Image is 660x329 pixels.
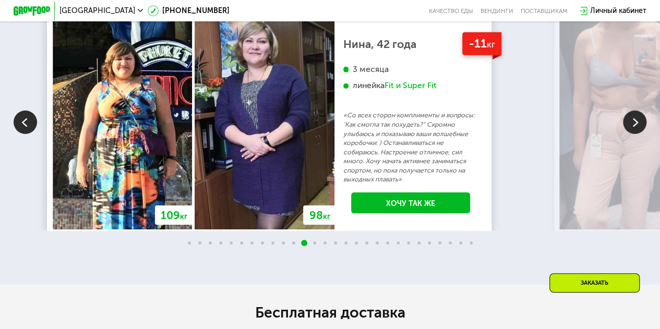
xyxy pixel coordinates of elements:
span: кг [486,39,495,50]
div: -11 [462,32,501,55]
img: Slide right [623,111,646,134]
div: 98 [303,205,336,225]
a: Хочу так же [351,192,470,213]
h2: Бесплатная доставка [74,303,587,322]
div: Заказать [549,273,640,293]
div: Fit и Super Fit [384,80,436,91]
a: [PHONE_NUMBER] [148,5,230,16]
p: «Со всех сторон комплименты и вопросы: 'Как смогла так похудеть?” Скромно улыбаюсь и показываю ва... [343,111,478,184]
a: Качество еды [429,7,473,15]
div: 3 месяца [343,64,478,75]
div: поставщикам [521,7,568,15]
div: линейка [343,80,478,91]
span: кг [180,212,187,221]
a: Вендинги [481,7,513,15]
div: 109 [155,205,194,225]
span: [GEOGRAPHIC_DATA] [59,7,135,15]
div: Личный кабинет [590,5,646,16]
img: Slide left [14,111,37,134]
div: Нина, 42 года [343,40,478,48]
span: кг [322,212,330,221]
